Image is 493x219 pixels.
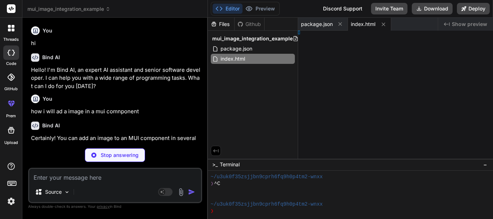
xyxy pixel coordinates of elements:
span: package.json [301,21,333,28]
label: code [6,61,16,67]
p: Hello! I'm Bind AI, an expert AI assistant and senior software developer. I can help you with a w... [31,66,201,91]
button: Editor [213,4,243,14]
p: hi [31,39,201,48]
label: threads [3,36,19,43]
button: Invite Team [371,3,407,14]
span: ^C [214,180,220,187]
p: Always double-check its answers. Your in Bind [28,203,202,210]
h6: Bind AI [42,54,60,61]
span: index.html [220,54,246,63]
span: mui_image_integration_example [212,35,293,42]
p: Source [45,188,62,196]
img: attachment [177,188,185,196]
h6: You [43,95,52,102]
button: Preview [243,4,278,14]
h6: You [43,27,52,34]
button: Download [412,3,453,14]
span: ❯ [211,208,214,215]
span: ~/u3uk0f35zsjjbn9cprh6fq9h0p4tm2-wnxx [211,174,323,180]
button: − [482,159,489,170]
label: GitHub [4,86,18,92]
div: Discord Support [319,3,367,14]
span: privacy [97,204,110,209]
div: Github [235,21,264,28]
img: settings [5,195,17,207]
label: Upload [4,140,18,146]
span: Show preview [452,21,487,28]
div: Files [208,21,234,28]
span: >_ [212,161,218,168]
label: prem [6,113,16,119]
span: mui_image_integration_example [27,5,110,13]
img: icon [188,188,195,196]
h6: Bind AI [42,122,60,129]
button: Deploy [457,3,490,14]
span: Terminal [220,161,240,168]
span: package.json [220,44,253,53]
p: Certainly! You can add an image to an MUI component in several ways, depending on your specific n... [31,134,201,159]
p: Stop answering [101,152,139,159]
p: how i will ad a image in a mui comnponent [31,108,201,116]
span: ❯ [211,180,214,187]
span: ~/u3uk0f35zsjjbn9cprh6fq9h0p4tm2-wnxx [211,201,323,208]
img: Pick Models [64,189,70,195]
span: index.html [351,21,375,28]
span: − [483,161,487,168]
